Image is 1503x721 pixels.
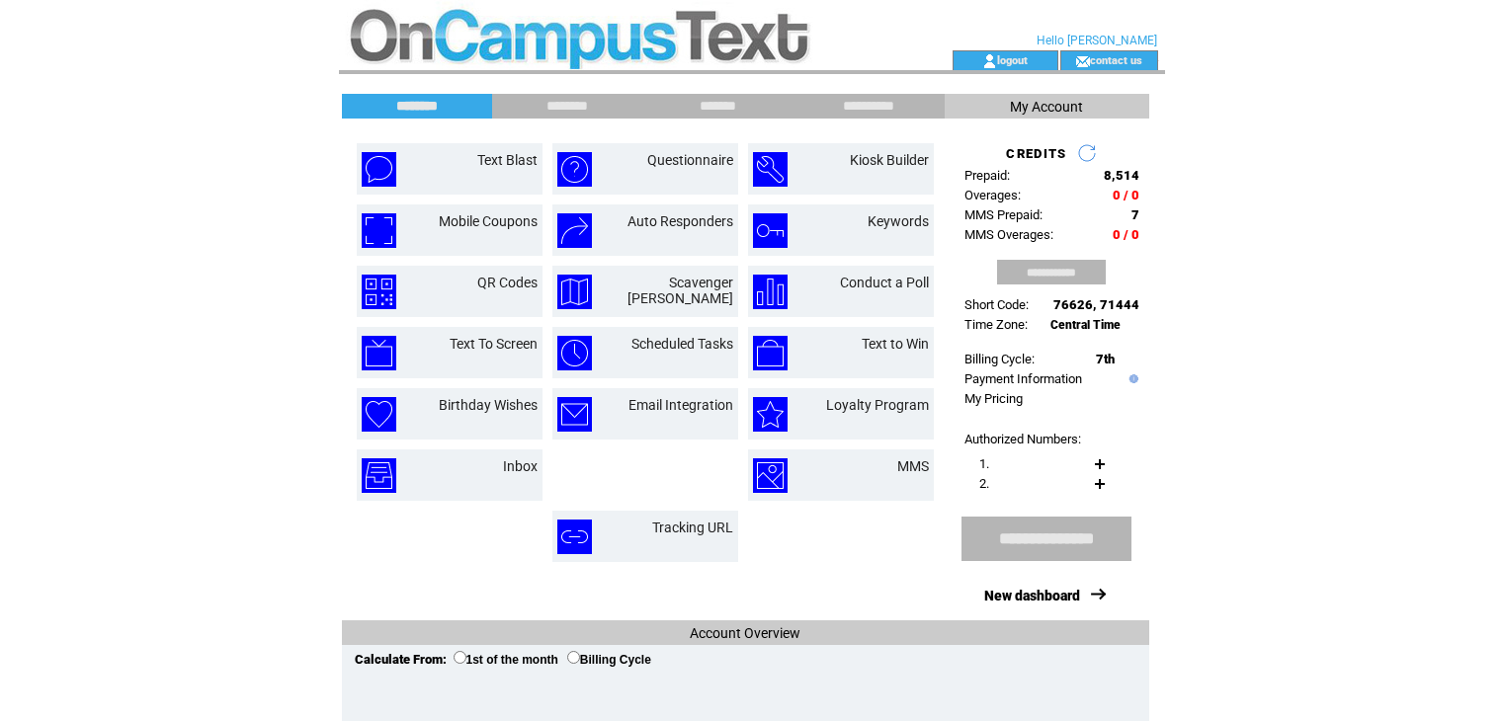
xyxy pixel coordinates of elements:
[557,213,592,248] img: auto-responders.png
[557,397,592,432] img: email-integration.png
[840,275,929,290] a: Conduct a Poll
[362,397,396,432] img: birthday-wishes.png
[753,458,788,493] img: mms.png
[1090,53,1142,66] a: contact us
[557,152,592,187] img: questionnaire.png
[362,213,396,248] img: mobile-coupons.png
[362,275,396,309] img: qr-codes.png
[690,625,800,641] span: Account Overview
[964,207,1043,222] span: MMS Prepaid:
[1010,99,1083,115] span: My Account
[1096,352,1115,366] span: 7th
[1006,146,1066,161] span: CREDITS
[362,152,396,187] img: text-blast.png
[1075,53,1090,69] img: contact_us_icon.gif
[1113,227,1139,242] span: 0 / 0
[477,152,538,168] a: Text Blast
[964,371,1082,386] a: Payment Information
[362,336,396,370] img: text-to-screen.png
[1113,188,1139,202] span: 0 / 0
[850,152,929,168] a: Kiosk Builder
[647,152,733,168] a: Questionnaire
[964,352,1035,366] span: Billing Cycle:
[964,297,1029,312] span: Short Code:
[567,651,580,664] input: Billing Cycle
[982,53,997,69] img: account_icon.gif
[450,336,538,352] a: Text To Screen
[631,336,733,352] a: Scheduled Tasks
[567,653,651,667] label: Billing Cycle
[979,456,989,471] span: 1.
[477,275,538,290] a: QR Codes
[1125,374,1138,383] img: help.gif
[826,397,929,413] a: Loyalty Program
[964,432,1081,446] span: Authorized Numbers:
[627,213,733,229] a: Auto Responders
[964,227,1053,242] span: MMS Overages:
[753,213,788,248] img: keywords.png
[627,275,733,306] a: Scavenger [PERSON_NAME]
[897,458,929,474] a: MMS
[868,213,929,229] a: Keywords
[1053,297,1139,312] span: 76626, 71444
[557,275,592,309] img: scavenger-hunt.png
[964,391,1023,406] a: My Pricing
[1104,168,1139,183] span: 8,514
[753,397,788,432] img: loyalty-program.png
[979,476,989,491] span: 2.
[557,520,592,554] img: tracking-url.png
[753,152,788,187] img: kiosk-builder.png
[1037,34,1157,47] span: Hello [PERSON_NAME]
[862,336,929,352] a: Text to Win
[503,458,538,474] a: Inbox
[439,397,538,413] a: Birthday Wishes
[439,213,538,229] a: Mobile Coupons
[557,336,592,370] img: scheduled-tasks.png
[355,652,447,667] span: Calculate From:
[652,520,733,535] a: Tracking URL
[997,53,1028,66] a: logout
[984,588,1080,603] a: New dashboard
[1050,318,1121,332] span: Central Time
[964,168,1010,183] span: Prepaid:
[628,397,733,413] a: Email Integration
[454,651,466,664] input: 1st of the month
[454,653,558,667] label: 1st of the month
[1131,207,1139,222] span: 7
[753,275,788,309] img: conduct-a-poll.png
[964,188,1021,202] span: Overages:
[362,458,396,493] img: inbox.png
[964,317,1028,332] span: Time Zone:
[753,336,788,370] img: text-to-win.png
